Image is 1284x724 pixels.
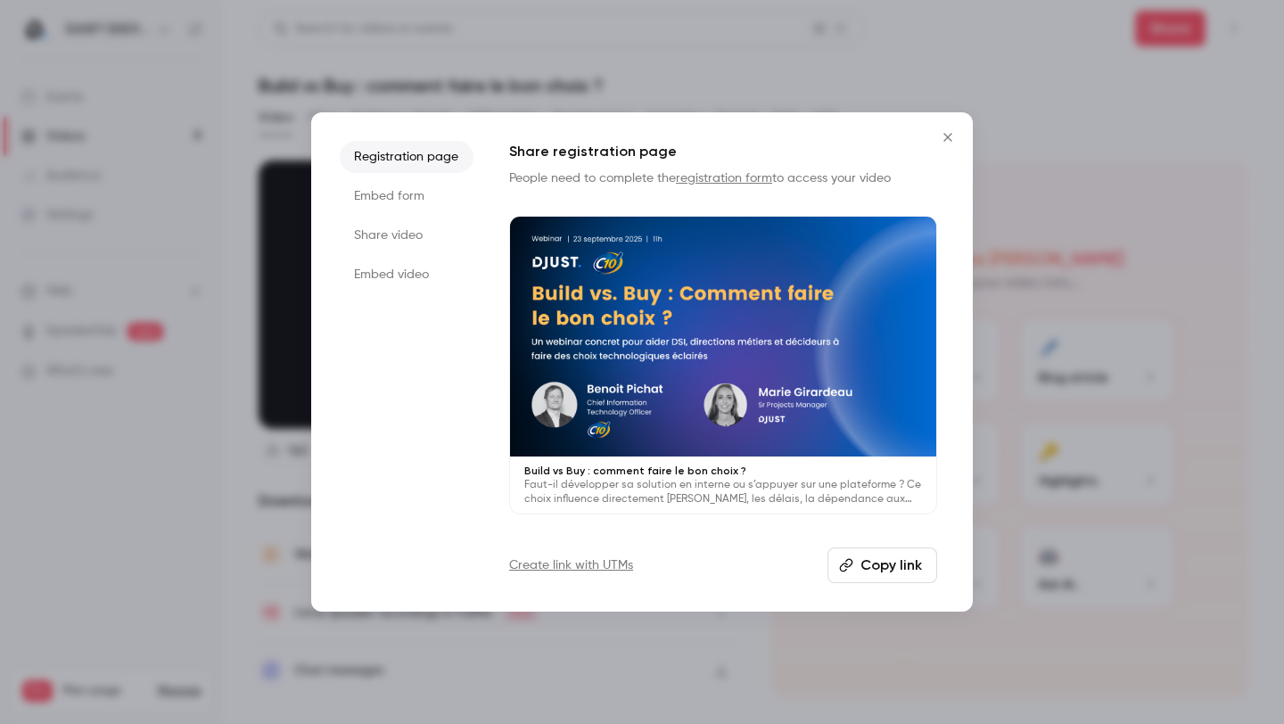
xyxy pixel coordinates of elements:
[340,219,473,251] li: Share video
[340,141,473,173] li: Registration page
[509,556,633,574] a: Create link with UTMs
[340,259,473,291] li: Embed video
[827,547,937,583] button: Copy link
[524,464,922,478] p: Build vs Buy : comment faire le bon choix ?
[509,216,937,514] a: Build vs Buy : comment faire le bon choix ?Faut-il développer sa solution en interne ou s’appuyer...
[340,180,473,212] li: Embed form
[676,172,772,185] a: registration form
[930,119,966,155] button: Close
[524,478,922,506] p: Faut-il développer sa solution en interne ou s’appuyer sur une plateforme ? Ce choix influence di...
[509,141,937,162] h1: Share registration page
[509,169,937,187] p: People need to complete the to access your video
